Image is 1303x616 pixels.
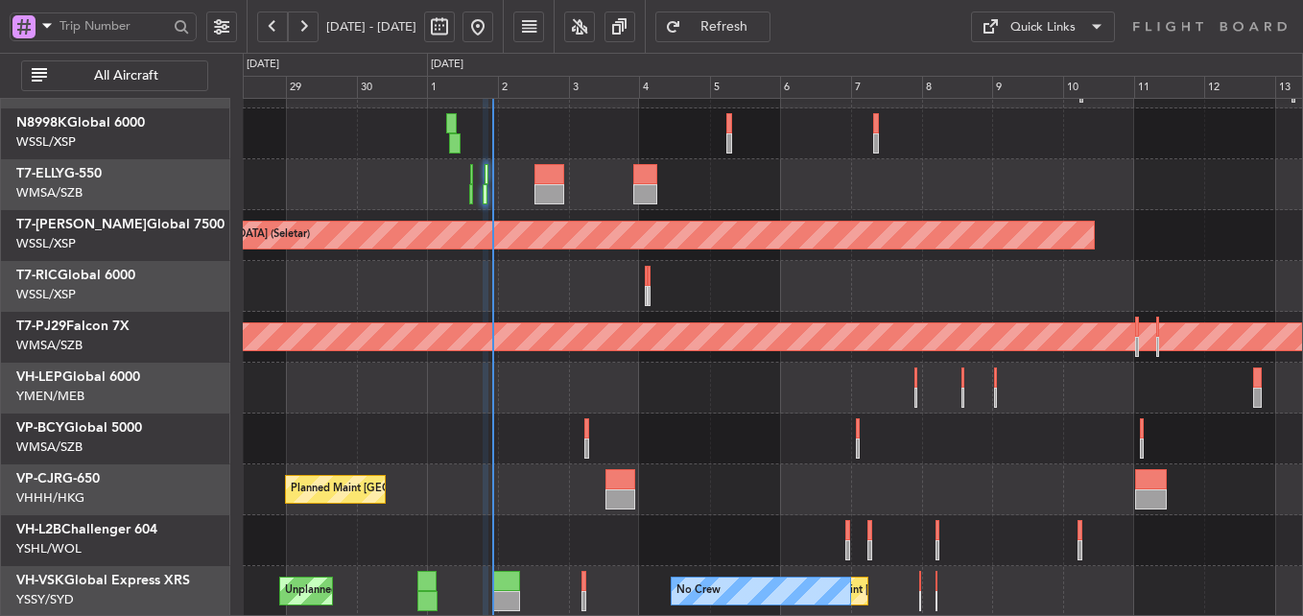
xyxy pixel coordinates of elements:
span: VH-VSK [16,574,64,587]
a: WMSA/SZB [16,184,83,201]
div: 28 [215,76,286,99]
div: 7 [851,76,922,99]
div: [DATE] [431,57,463,73]
div: 1 [427,76,498,99]
a: WSSL/XSP [16,235,76,252]
button: Refresh [655,12,770,42]
a: T7-PJ29Falcon 7X [16,320,130,333]
a: VH-L2BChallenger 604 [16,523,157,536]
a: YMEN/MEB [16,388,84,405]
div: 3 [569,76,640,99]
a: WSSL/XSP [16,133,76,151]
span: T7-[PERSON_NAME] [16,218,147,231]
div: 2 [498,76,569,99]
div: Planned Maint [GEOGRAPHIC_DATA] ([GEOGRAPHIC_DATA] Intl) [291,475,611,504]
a: T7-ELLYG-550 [16,167,102,180]
a: VH-LEPGlobal 6000 [16,370,140,384]
a: N8998KGlobal 6000 [16,116,145,130]
span: T7-RIC [16,269,58,282]
span: [DATE] - [DATE] [326,18,416,36]
a: VHHH/HKG [16,489,84,507]
a: VH-VSKGlobal Express XRS [16,574,190,587]
div: 4 [639,76,710,99]
a: T7-[PERSON_NAME]Global 7500 [16,218,225,231]
div: 11 [1134,76,1205,99]
a: YSHL/WOL [16,540,82,557]
a: WSSL/XSP [16,286,76,303]
span: VH-LEP [16,370,62,384]
div: 29 [286,76,357,99]
div: No Crew [676,577,721,605]
div: 8 [922,76,993,99]
button: All Aircraft [21,60,208,91]
div: 6 [780,76,851,99]
a: VP-BCYGlobal 5000 [16,421,142,435]
div: [DATE] [247,57,279,73]
div: Unplanned Maint Sydney ([PERSON_NAME] Intl) [285,577,521,605]
span: T7-ELLY [16,167,64,180]
a: T7-RICGlobal 6000 [16,269,135,282]
a: VP-CJRG-650 [16,472,100,486]
div: 9 [992,76,1063,99]
span: VP-BCY [16,421,64,435]
a: WMSA/SZB [16,438,83,456]
input: Trip Number [59,12,168,40]
span: Refresh [685,20,764,34]
div: 12 [1204,76,1275,99]
span: VP-CJR [16,472,62,486]
div: 5 [710,76,781,99]
span: VH-L2B [16,523,61,536]
div: 10 [1063,76,1134,99]
a: YSSY/SYD [16,591,74,608]
span: All Aircraft [51,69,201,83]
a: WMSA/SZB [16,337,83,354]
span: N8998K [16,116,67,130]
span: T7-PJ29 [16,320,66,333]
div: 30 [357,76,428,99]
